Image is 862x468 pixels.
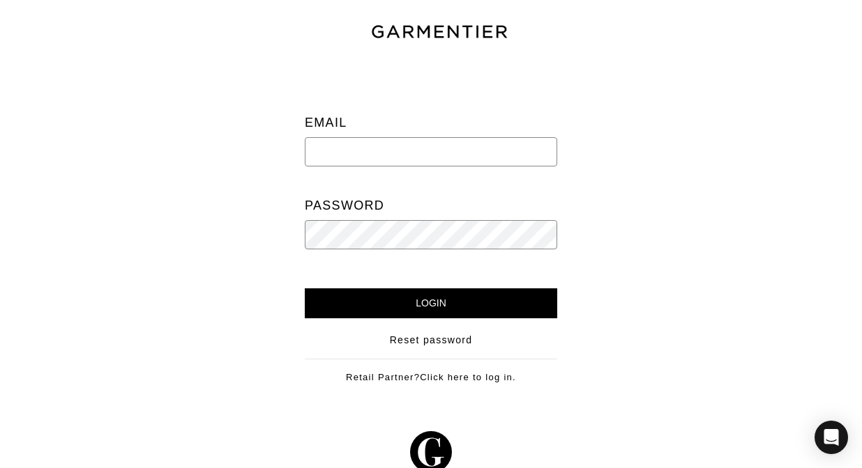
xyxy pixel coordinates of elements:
[815,421,848,454] div: Open Intercom Messenger
[420,372,516,382] a: Click here to log in.
[305,359,557,384] div: Retail Partner?
[305,192,384,220] label: Password
[305,288,557,318] input: Login
[370,23,509,41] img: garmentier-text-8466448e28d500cc52b900a8b1ac6a0b4c9bd52e9933ba870cc531a186b44329.png
[305,109,347,137] label: Email
[390,333,473,348] a: Reset password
